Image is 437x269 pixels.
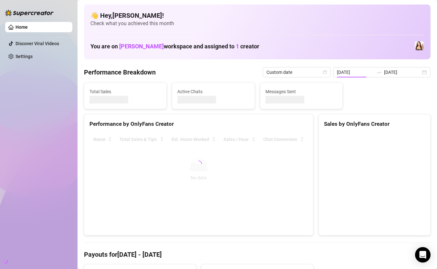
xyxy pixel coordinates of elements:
span: Active Chats [177,88,249,95]
input: End date [384,69,421,76]
h4: Performance Breakdown [84,68,156,77]
span: Custom date [266,67,327,77]
a: Discover Viral Videos [16,41,59,46]
h4: Payouts for [DATE] - [DATE] [84,250,431,259]
a: Settings [16,54,33,59]
img: Lydia [415,41,424,50]
span: Check what you achieved this month [90,20,424,27]
div: Open Intercom Messenger [415,247,431,263]
span: 1 [236,43,239,50]
span: to [376,70,381,75]
h1: You are on workspace and assigned to creator [90,43,259,50]
span: Messages Sent [265,88,337,95]
span: [PERSON_NAME] [119,43,164,50]
img: logo-BBDzfeDw.svg [5,10,54,16]
a: Home [16,25,28,30]
span: build [3,260,8,264]
input: Start date [337,69,374,76]
div: Performance by OnlyFans Creator [89,120,308,128]
span: swap-right [376,70,381,75]
span: calendar [323,70,327,74]
div: Sales by OnlyFans Creator [324,120,425,128]
span: loading [195,161,202,167]
span: Total Sales [89,88,161,95]
h4: 👋 Hey, [PERSON_NAME] ! [90,11,424,20]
